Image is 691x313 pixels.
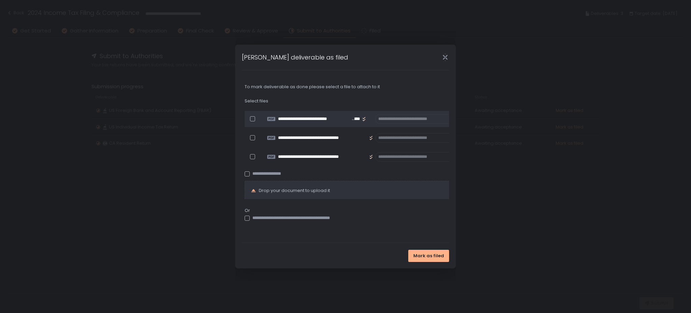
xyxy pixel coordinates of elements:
div: Close [434,53,456,61]
span: Or [245,208,463,214]
div: To mark deliverable as done please select a file to attach to it [245,84,463,90]
h1: [PERSON_NAME] deliverable as filed [242,53,348,62]
button: Mark as filed [408,250,449,262]
span: Mark as filed [413,253,444,259]
div: Select files [245,98,463,104]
